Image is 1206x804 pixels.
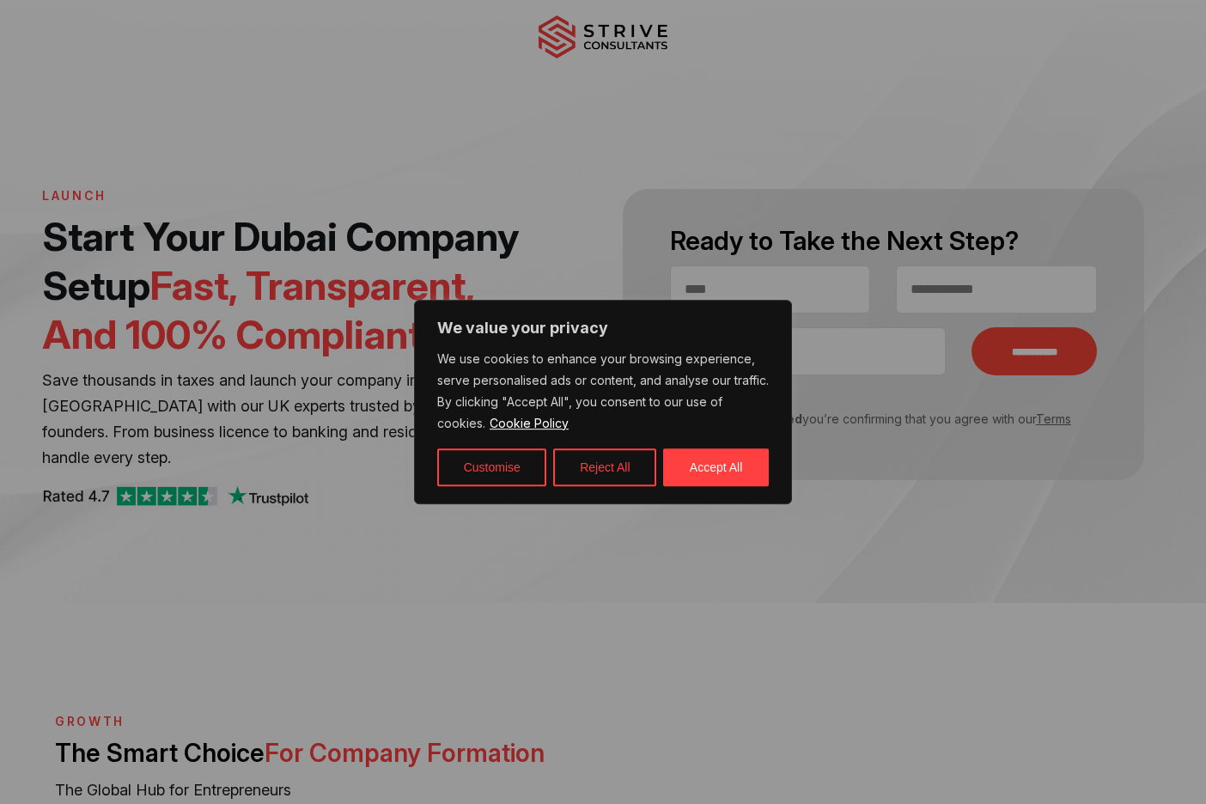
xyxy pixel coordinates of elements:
a: Cookie Policy [489,415,569,431]
button: Reject All [553,448,656,486]
button: Customise [437,448,546,486]
div: We value your privacy [414,300,792,504]
button: Accept All [663,448,769,486]
p: We use cookies to enhance your browsing experience, serve personalised ads or content, and analys... [437,349,769,435]
p: We value your privacy [437,318,769,338]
